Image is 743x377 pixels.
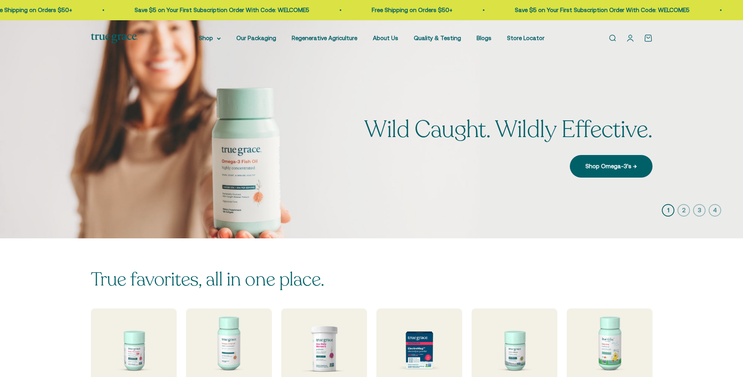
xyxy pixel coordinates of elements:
summary: Shop [199,33,221,43]
p: Save $5 on Your First Subscription Order With Code: WELCOME5 [513,5,688,15]
button: 3 [693,204,706,217]
a: Store Locator [507,35,544,41]
a: About Us [373,35,398,41]
button: 1 [662,204,674,217]
a: Shop Omega-3's → [570,155,653,178]
a: Free Shipping on Orders $50+ [370,7,451,13]
a: Our Packaging [236,35,276,41]
a: Blogs [477,35,491,41]
button: 2 [677,204,690,217]
split-lines: Wild Caught. Wildly Effective. [364,114,652,146]
split-lines: True favorites, all in one place. [91,267,325,292]
a: Quality & Testing [414,35,461,41]
button: 4 [709,204,721,217]
p: Save $5 on Your First Subscription Order With Code: WELCOME5 [133,5,308,15]
a: Regenerative Agriculture [292,35,357,41]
